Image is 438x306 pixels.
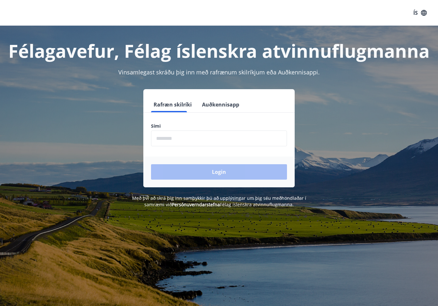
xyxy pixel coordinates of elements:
[172,201,220,208] a: Persónuverndarstefna
[151,123,287,129] label: Sími
[118,68,320,76] span: Vinsamlegast skráðu þig inn með rafrænum skilríkjum eða Auðkennisappi.
[410,7,430,19] button: ÍS
[151,97,194,112] button: Rafræn skilríki
[132,195,306,208] span: Með því að skrá þig inn samþykkir þú að upplýsingar um þig séu meðhöndlaðar í samræmi við Félag í...
[199,97,242,112] button: Auðkennisapp
[8,38,430,63] h1: Félagavefur, Félag íslenskra atvinnuflugmanna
